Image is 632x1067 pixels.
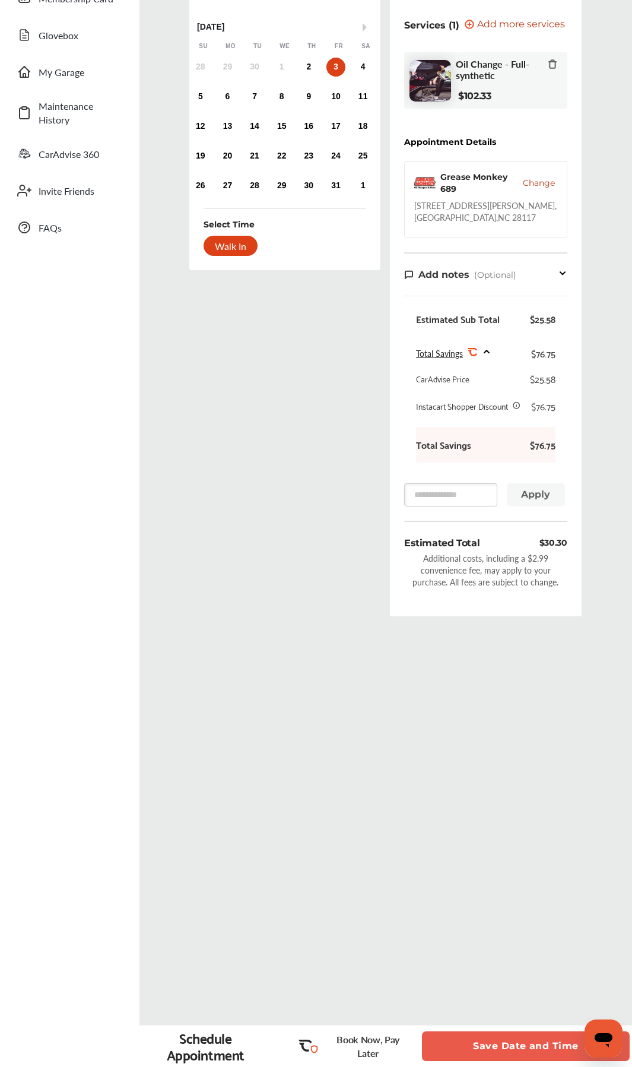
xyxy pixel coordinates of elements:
div: Choose Thursday, October 16th, 2025 [299,117,318,136]
span: Invite Friends [39,184,122,198]
div: Choose Monday, October 27th, 2025 [218,176,237,195]
button: Save Date and Time [422,1031,630,1061]
div: Grease Monkey 689 [440,171,523,195]
div: [DATE] [190,22,380,32]
div: Sa [360,42,372,50]
div: Walk In [204,236,258,256]
div: Fr [333,42,345,50]
div: Su [198,42,209,50]
div: Choose Thursday, October 23rd, 2025 [299,147,318,166]
div: Choose Monday, October 20th, 2025 [218,147,237,166]
a: Maintenance History [11,93,128,132]
a: Invite Friends [11,175,128,206]
div: Choose Saturday, October 4th, 2025 [354,58,373,77]
span: (Optional) [474,270,516,280]
div: Choose Sunday, October 12th, 2025 [191,117,210,136]
p: Book Now, Pay Later [326,1033,410,1060]
button: Next Month [363,23,371,31]
div: $76.75 [531,345,555,361]
div: Choose Tuesday, October 21st, 2025 [245,147,264,166]
a: My Garage [11,56,128,87]
div: Choose Saturday, October 18th, 2025 [354,117,373,136]
button: Change [523,177,555,189]
div: Estimated Total [404,536,479,550]
div: $30.30 [539,536,567,550]
div: $76.75 [531,400,555,412]
div: Not available Monday, September 29th, 2025 [218,58,237,77]
div: Choose Thursday, October 2nd, 2025 [299,58,318,77]
div: Choose Saturday, October 25th, 2025 [354,147,373,166]
div: Choose Monday, October 13th, 2025 [218,117,237,136]
p: Services (1) [404,20,459,31]
div: Choose Wednesday, October 22nd, 2025 [272,147,291,166]
div: month 2025-10 [187,55,377,198]
div: Instacart Shopper Discount [416,400,508,412]
img: note-icon.db9493fa.svg [404,270,414,280]
a: CarAdvise 360 [11,138,128,169]
div: Choose Friday, October 17th, 2025 [326,117,345,136]
div: Choose Tuesday, October 7th, 2025 [245,87,264,106]
span: Glovebox [39,29,122,42]
span: FAQs [39,221,122,235]
div: Appointment Details [404,137,496,147]
div: CarAdvise Price [416,373,469,385]
div: Additional costs, including a $2.99 convenience fee, may apply to your purchase. All fees are sub... [404,552,567,588]
button: Apply [507,483,565,506]
div: Th [306,42,317,50]
div: $25.58 [530,373,555,385]
div: Choose Tuesday, October 28th, 2025 [245,176,264,195]
div: Mo [224,42,236,50]
span: Total Savings [416,347,463,359]
div: Not available Wednesday, October 1st, 2025 [272,58,291,77]
b: $76.75 [520,439,555,451]
div: Select Time [204,219,255,230]
span: Add more services [477,20,565,31]
span: Add notes [418,269,469,280]
span: My Garage [39,65,122,79]
div: Choose Saturday, November 1st, 2025 [354,176,373,195]
div: We [279,42,291,50]
b: Total Savings [416,439,471,451]
div: Choose Wednesday, October 29th, 2025 [272,176,291,195]
div: Choose Thursday, October 9th, 2025 [299,87,318,106]
div: Choose Wednesday, October 15th, 2025 [272,117,291,136]
div: Schedule Appointment [139,1030,271,1063]
div: Choose Friday, October 3rd, 2025 [326,58,345,77]
div: Choose Thursday, October 30th, 2025 [299,176,318,195]
div: Choose Sunday, October 5th, 2025 [191,87,210,106]
div: Choose Sunday, October 26th, 2025 [191,176,210,195]
b: $102.33 [458,90,491,102]
iframe: Button to launch messaging window [585,1019,623,1057]
div: Choose Sunday, October 19th, 2025 [191,147,210,166]
a: FAQs [11,212,128,243]
a: Add more services [465,20,567,31]
div: Choose Friday, October 24th, 2025 [326,147,345,166]
div: Not available Tuesday, September 30th, 2025 [245,58,264,77]
div: Choose Wednesday, October 8th, 2025 [272,87,291,106]
div: Choose Monday, October 6th, 2025 [218,87,237,106]
span: CarAdvise 360 [39,147,122,161]
div: $25.58 [530,313,555,325]
div: Estimated Sub Total [416,313,500,325]
img: logo-grease-monkey.png [414,177,436,189]
div: Choose Friday, October 10th, 2025 [326,87,345,106]
div: Choose Friday, October 31st, 2025 [326,176,345,195]
div: [STREET_ADDRESS][PERSON_NAME] , [GEOGRAPHIC_DATA] , NC 28117 [414,200,557,223]
span: Oil Change - Full-synthetic [456,58,548,81]
button: Add more services [465,20,565,31]
span: Maintenance History [39,99,122,126]
div: Choose Tuesday, October 14th, 2025 [245,117,264,136]
div: Choose Saturday, October 11th, 2025 [354,87,373,106]
div: Tu [252,42,263,50]
img: oil-change-thumb.jpg [409,60,451,102]
a: Glovebox [11,20,128,50]
div: Not available Sunday, September 28th, 2025 [191,58,210,77]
